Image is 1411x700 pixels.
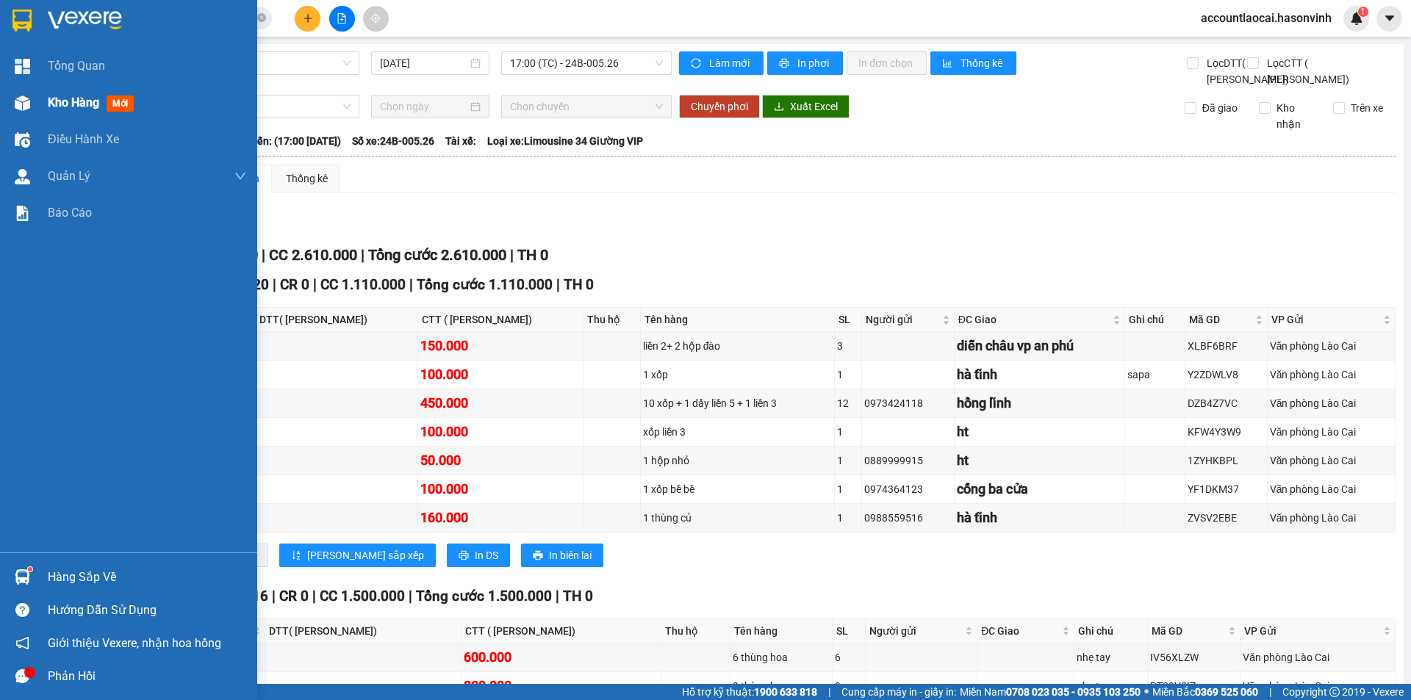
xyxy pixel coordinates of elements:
span: CC 1.110.000 [320,276,406,293]
th: SL [835,308,863,332]
div: Hướng dẫn sử dụng [48,599,246,621]
div: 0889999915 [864,452,952,469]
div: Văn phòng Lào Cai [1270,395,1393,411]
span: CC 1.500.000 [320,588,405,605]
th: Ghi chú [1125,308,1185,332]
div: 6 [835,649,864,665]
span: | [273,276,276,293]
button: plus [295,6,320,32]
span: Lọc CTT ( [PERSON_NAME]) [1261,55,1351,87]
div: hà tĩnh [957,508,1122,528]
sup: 1 [28,567,32,571]
strong: 0369 525 060 [1195,686,1258,698]
th: Thu hộ [584,308,641,332]
span: Kho hàng [48,95,99,109]
div: 1 [837,481,860,497]
div: IV56XLZW [1150,649,1238,665]
span: Loại xe: Limousine 34 Giường VIP [487,133,643,149]
span: close-circle [257,12,266,26]
span: plus [303,13,313,24]
input: 15/08/2025 [380,55,467,71]
div: nhẹ tay [1077,649,1145,665]
div: 0988559516 [864,510,952,526]
th: Thu hộ [661,619,731,643]
button: file-add [329,6,355,32]
div: 6 thùng hoa [733,649,829,665]
span: Điều hành xe [48,130,119,148]
th: DTT( [PERSON_NAME]) [265,619,462,643]
div: sapa [1127,367,1182,383]
span: Tài xế: [445,133,476,149]
img: logo-vxr [12,10,32,32]
td: YF1DKM37 [1185,475,1268,504]
strong: 1900 633 818 [754,686,817,698]
span: | [262,246,265,264]
div: ht [957,450,1122,471]
td: Y2ZDWLV8 [1185,361,1268,389]
button: Chuyển phơi [679,95,760,118]
span: ĐC Giao [958,311,1110,328]
span: file-add [337,13,347,24]
span: CR 0 [280,276,309,293]
div: Phản hồi [48,665,246,688]
span: mới [107,95,134,112]
span: | [510,246,514,264]
button: aim [363,6,389,32]
span: | [313,276,317,293]
span: Báo cáo [48,203,92,222]
span: question-circle [15,603,29,617]
span: close-circle [257,13,266,22]
td: Văn phòng Lào Cai [1268,389,1396,418]
th: SL [833,619,866,643]
span: [PERSON_NAME] sắp xếp [307,547,424,563]
button: printerIn DS [447,544,510,567]
span: Cung cấp máy in - giấy in: [841,684,956,700]
span: Mã GD [1189,311,1252,328]
span: caret-down [1383,12,1396,25]
div: cống ba cửa [957,479,1122,499]
div: Văn phòng Lào Cai [1270,510,1393,526]
button: In đơn chọn [847,51,927,75]
div: YF1DKM37 [1188,481,1265,497]
span: | [312,588,316,605]
span: Người gửi [869,623,962,639]
div: 12 [837,395,860,411]
span: CC 2.610.000 [269,246,357,264]
span: printer [779,58,791,70]
div: 3 [837,338,860,354]
div: 1 [837,510,860,526]
button: downloadXuất Excel [762,95,850,118]
div: 100.000 [420,479,581,499]
span: | [828,684,830,700]
button: printerIn phơi [767,51,843,75]
th: CTT ( [PERSON_NAME]) [418,308,584,332]
span: Làm mới [709,55,752,71]
div: ht [957,422,1122,442]
div: 10 xốp + 1 dầy liền 5 + 1 liền 3 [643,395,832,411]
span: Mã GD [1152,623,1226,639]
div: diễn châu vp an phú [957,336,1122,356]
span: Quản Lý [48,167,90,185]
span: Tổng cước 2.610.000 [368,246,506,264]
span: 1 [1360,7,1365,17]
div: 1ZYHKBPL [1188,452,1265,469]
div: 1 [837,367,860,383]
span: Miền Bắc [1152,684,1258,700]
span: Trên xe [1345,100,1389,116]
span: VP Gửi [1271,311,1380,328]
span: Tổng Quan [48,57,105,75]
span: 17:00 (TC) - 24B-005.26 [510,52,663,74]
th: Ghi chú [1074,619,1148,643]
div: hà tĩnh [957,364,1122,385]
span: Giới thiệu Vexere, nhận hoa hồng [48,634,221,652]
input: Chọn ngày [380,98,467,115]
div: Văn phòng Lào Cai [1270,367,1393,383]
div: 1 [837,452,860,469]
span: Xuất Excel [790,98,838,115]
div: 800.000 [464,676,658,696]
span: Người gửi [866,311,939,328]
span: | [556,276,560,293]
div: Y2ZDWLV8 [1188,367,1265,383]
b: [PERSON_NAME] (Vinh - Sapa) [62,18,220,75]
h2: VP Nhận: Văn phòng Vinh [77,85,355,178]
